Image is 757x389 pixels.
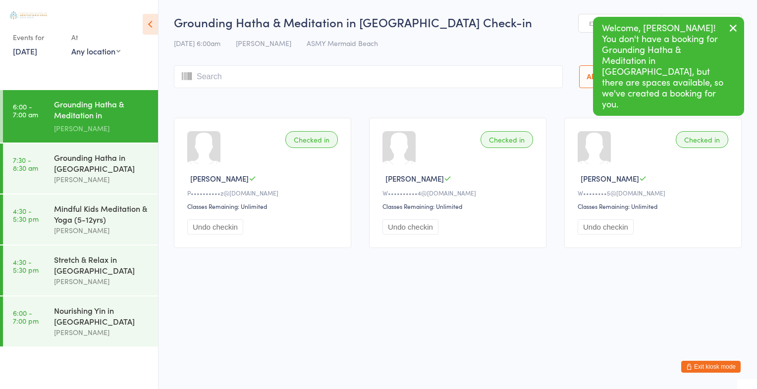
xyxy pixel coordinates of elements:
[385,173,444,184] span: [PERSON_NAME]
[307,38,378,48] span: ASMY Mermaid Beach
[54,203,150,225] div: Mindful Kids Meditation & Yoga (5-12yrs)
[174,14,742,30] h2: Grounding Hatha & Meditation in [GEOGRAPHIC_DATA] Check-in
[285,131,338,148] div: Checked in
[3,245,158,295] a: 4:30 -5:30 pmStretch & Relax in [GEOGRAPHIC_DATA][PERSON_NAME]
[578,219,634,235] button: Undo checkin
[382,202,536,210] div: Classes Remaining: Unlimited
[54,254,150,276] div: Stretch & Relax in [GEOGRAPHIC_DATA]
[71,29,120,46] div: At
[236,38,291,48] span: [PERSON_NAME]
[481,131,533,148] div: Checked in
[382,219,438,235] button: Undo checkin
[681,361,741,373] button: Exit kiosk mode
[13,29,61,46] div: Events for
[54,305,150,327] div: Nourishing Yin in [GEOGRAPHIC_DATA]
[54,327,150,338] div: [PERSON_NAME]
[54,225,150,236] div: [PERSON_NAME]
[187,189,341,197] div: P••••••••••z@[DOMAIN_NAME]
[54,123,150,134] div: [PERSON_NAME]
[676,131,728,148] div: Checked in
[54,276,150,287] div: [PERSON_NAME]
[579,65,637,88] button: All Bookings
[13,258,39,274] time: 4:30 - 5:30 pm
[54,98,150,123] div: Grounding Hatha & Meditation in [GEOGRAPHIC_DATA]
[187,202,341,210] div: Classes Remaining: Unlimited
[3,90,158,143] a: 6:00 -7:00 amGrounding Hatha & Meditation in [GEOGRAPHIC_DATA][PERSON_NAME]
[581,173,639,184] span: [PERSON_NAME]
[190,173,249,184] span: [PERSON_NAME]
[187,219,243,235] button: Undo checkin
[3,194,158,244] a: 4:30 -5:30 pmMindful Kids Meditation & Yoga (5-12yrs)[PERSON_NAME]
[382,189,536,197] div: W••••••••••4@[DOMAIN_NAME]
[593,17,744,116] div: Welcome, [PERSON_NAME]! You don't have a booking for Grounding Hatha & Meditation in [GEOGRAPHIC_...
[13,102,38,118] time: 6:00 - 7:00 am
[578,202,731,210] div: Classes Remaining: Unlimited
[71,46,120,56] div: Any location
[13,156,38,172] time: 7:30 - 8:30 am
[54,174,150,185] div: [PERSON_NAME]
[54,152,150,174] div: Grounding Hatha in [GEOGRAPHIC_DATA]
[578,189,731,197] div: W••••••••5@[DOMAIN_NAME]
[10,11,47,19] img: Australian School of Meditation & Yoga (Gold Coast)
[174,65,563,88] input: Search
[174,38,220,48] span: [DATE] 6:00am
[13,309,39,325] time: 6:00 - 7:00 pm
[13,46,37,56] a: [DATE]
[3,296,158,346] a: 6:00 -7:00 pmNourishing Yin in [GEOGRAPHIC_DATA][PERSON_NAME]
[13,207,39,223] time: 4:30 - 5:30 pm
[3,144,158,194] a: 7:30 -8:30 amGrounding Hatha in [GEOGRAPHIC_DATA][PERSON_NAME]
